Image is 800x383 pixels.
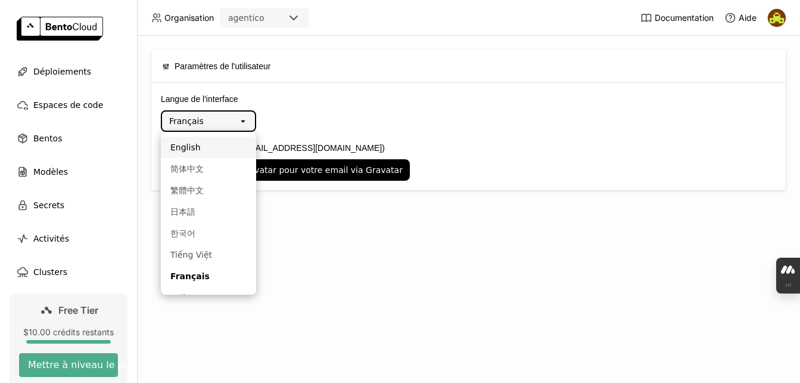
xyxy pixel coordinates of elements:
span: Modèles [33,165,68,179]
img: logo [17,17,103,41]
div: 简体中文 [170,163,247,175]
span: Organisation [164,13,214,23]
div: Italiana [170,292,247,304]
div: Tiếng Việt [170,249,247,261]
span: Clusters [33,265,67,279]
a: Clusters [10,260,127,284]
a: Activités [10,227,127,251]
div: Français [170,270,247,282]
div: 日本語 [170,206,247,218]
div: 한국어 [170,227,247,239]
a: Secrets [10,193,127,217]
label: Avatar de l'utilisateur ([EMAIL_ADDRESS][DOMAIN_NAME]) [161,141,776,155]
a: Documentation [640,12,714,24]
label: Langue de l'interface [161,92,776,106]
span: Secrets [33,198,64,212]
div: agentico [228,12,264,24]
ul: Menu [161,132,256,295]
a: Bentos [10,126,127,150]
input: Selected agentico. [266,13,267,24]
span: Free Tier [58,304,98,316]
a: Déploiements [10,60,127,84]
span: Espaces de code [33,98,103,112]
div: Aide [724,12,757,24]
div: English [170,141,247,153]
a: Modèles [10,160,127,184]
span: Documentation [655,13,714,23]
span: Bentos [33,131,62,146]
span: Déploiements [33,64,91,79]
button: Définir l'image de l'avatar pour votre email via Gravatar [161,159,410,181]
img: louati mahdi [768,9,786,27]
div: $10.00 crédits restants [19,327,118,338]
span: Paramètres de l'utilisateur [175,60,270,73]
div: 繁體中文 [170,184,247,196]
span: Activités [33,231,69,246]
div: Français [169,115,204,127]
span: Aide [739,13,757,23]
a: Espaces de code [10,93,127,117]
svg: open [238,116,248,126]
button: Mettre à niveau le plan [19,353,118,377]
